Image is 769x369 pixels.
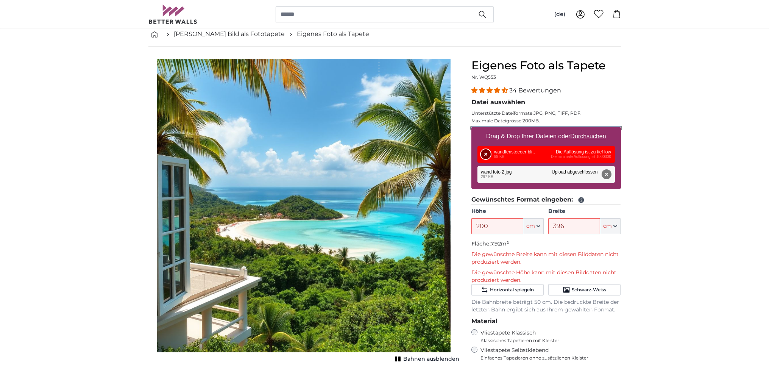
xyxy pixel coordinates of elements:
h1: Eigenes Foto als Tapete [471,59,621,72]
label: Vliestapete Klassisch [480,329,615,344]
button: Bahnen ausblenden [393,354,459,364]
p: Die Bahnbreite beträgt 50 cm. Die bedruckte Breite der letzten Bahn ergibt sich aus Ihrem gewählt... [471,299,621,314]
span: 4.32 stars [471,87,509,94]
button: (de) [548,8,571,21]
nav: breadcrumbs [148,22,621,47]
label: Drag & Drop Ihrer Dateien oder [483,129,609,144]
div: 1 of 1 [148,59,459,362]
span: Klassisches Tapezieren mit Kleister [480,338,615,344]
span: Bahnen ausblenden [403,355,459,363]
p: Unterstützte Dateiformate JPG, PNG, TIFF, PDF. [471,110,621,116]
button: Horizontal spiegeln [471,284,544,296]
label: Breite [548,208,621,215]
button: Schwarz-Weiss [548,284,621,296]
span: 7.92m² [491,240,509,247]
a: Eigenes Foto als Tapete [297,30,370,39]
button: cm [600,218,621,234]
span: Einfaches Tapezieren ohne zusätzlichen Kleister [480,355,621,361]
label: Höhe [471,208,544,215]
p: Die gewünschte Breite kann mit diesen Bilddaten nicht produziert werden. [471,251,621,266]
legend: Gewünschtes Format eingeben: [471,195,621,205]
p: Maximale Dateigrösse 200MB. [471,118,621,124]
span: cm [526,222,535,230]
legend: Datei auswählen [471,98,621,107]
legend: Material [471,317,621,326]
u: Durchsuchen [570,133,606,139]
span: cm [603,222,612,230]
a: [PERSON_NAME] Bild als Fototapete [174,30,285,39]
span: Nr. WQ553 [471,74,496,80]
p: Die gewünschte Höhe kann mit diesen Bilddaten nicht produziert werden. [471,269,621,284]
span: Schwarz-Weiss [572,287,606,293]
p: Fläche: [471,240,621,248]
button: cm [523,218,544,234]
span: 34 Bewertungen [509,87,561,94]
img: Betterwalls [148,5,198,24]
label: Vliestapete Selbstklebend [480,347,621,361]
span: Horizontal spiegeln [490,287,534,293]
